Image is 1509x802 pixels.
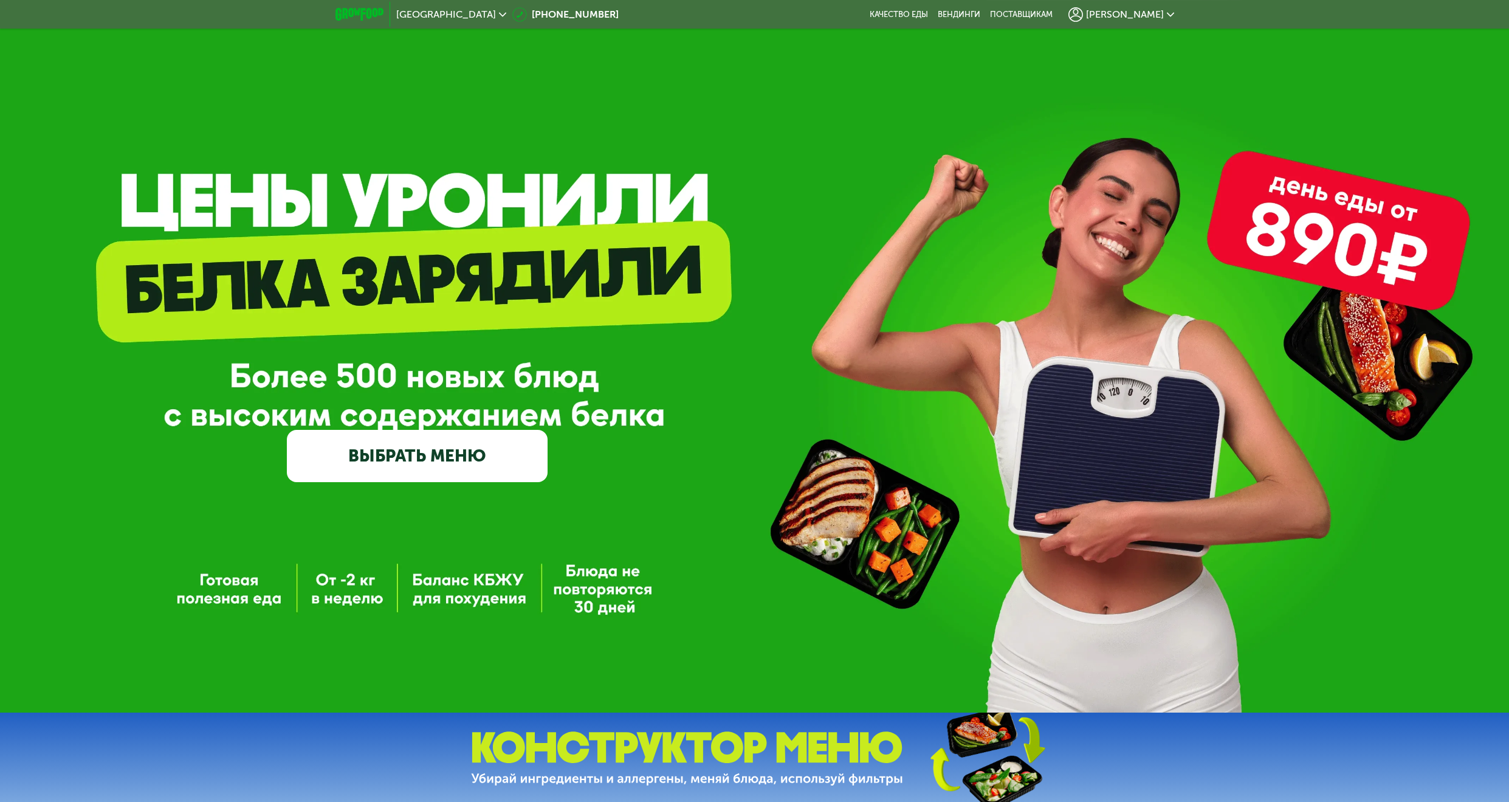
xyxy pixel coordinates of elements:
[938,10,980,19] a: Вендинги
[512,7,619,22] a: [PHONE_NUMBER]
[990,10,1053,19] div: поставщикам
[396,10,496,19] span: [GEOGRAPHIC_DATA]
[287,430,548,482] a: ВЫБРАТЬ МЕНЮ
[870,10,928,19] a: Качество еды
[1086,10,1164,19] span: [PERSON_NAME]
